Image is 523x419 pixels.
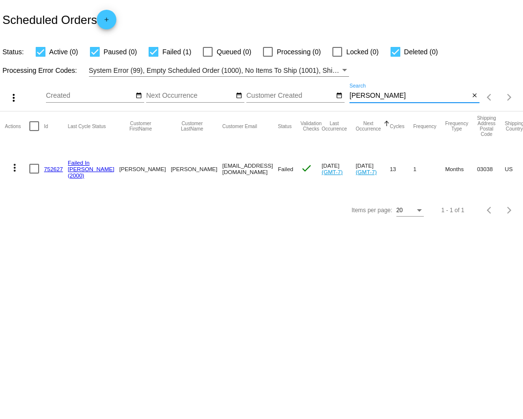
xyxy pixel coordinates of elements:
button: Change sorting for ShippingPostcode [477,115,496,137]
button: Change sorting for Cycles [390,123,404,129]
button: Change sorting for Id [44,123,48,129]
span: Active (0) [49,46,78,58]
mat-icon: close [471,92,478,100]
button: Change sorting for LastProcessingCycleId [68,123,106,129]
button: Clear [469,91,479,101]
span: Failed [278,166,293,172]
span: Processing Error Codes: [2,66,77,74]
button: Change sorting for Status [278,123,291,129]
mat-icon: date_range [336,92,343,100]
span: Status: [2,48,24,56]
a: (2000) [68,172,85,178]
mat-icon: add [101,16,112,28]
mat-icon: more_vert [9,162,21,174]
button: Change sorting for LastOccurrenceUtc [322,121,347,132]
button: Change sorting for CustomerFirstName [119,121,162,132]
mat-cell: [EMAIL_ADDRESS][DOMAIN_NAME] [222,141,278,197]
span: Deleted (0) [404,46,438,58]
mat-cell: [DATE] [322,141,356,197]
button: Change sorting for CustomerLastName [171,121,213,132]
span: Queued (0) [217,46,251,58]
mat-cell: 13 [390,141,413,197]
input: Search [349,92,469,100]
span: Failed (1) [162,46,191,58]
mat-header-cell: Actions [5,111,29,141]
span: Paused (0) [104,46,137,58]
button: Change sorting for Frequency [413,123,436,129]
button: Change sorting for FrequencyType [445,121,468,132]
button: Next page [500,88,519,107]
mat-select: Filter by Processing Error Codes [89,65,349,77]
button: Previous page [480,200,500,220]
a: (GMT-7) [356,169,377,175]
a: (GMT-7) [322,169,343,175]
button: Previous page [480,88,500,107]
mat-cell: 03038 [477,141,505,197]
mat-header-cell: Validation Checks [301,111,322,141]
span: Processing (0) [277,46,321,58]
button: Change sorting for CustomerEmail [222,123,257,129]
mat-icon: date_range [236,92,242,100]
mat-cell: [DATE] [356,141,390,197]
mat-icon: check [301,162,312,174]
input: Next Occurrence [146,92,234,100]
mat-cell: 1 [413,141,445,197]
a: 752627 [44,166,63,172]
mat-icon: date_range [135,92,142,100]
input: Created [46,92,134,100]
div: 1 - 1 of 1 [441,207,464,214]
input: Customer Created [246,92,334,100]
mat-cell: Months [445,141,477,197]
mat-icon: more_vert [8,92,20,104]
a: Failed In [PERSON_NAME] [68,159,114,172]
h2: Scheduled Orders [2,10,116,29]
span: Locked (0) [346,46,378,58]
span: 20 [396,207,403,214]
button: Next page [500,200,519,220]
mat-cell: [PERSON_NAME] [119,141,171,197]
button: Change sorting for NextOccurrenceUtc [356,121,381,132]
mat-select: Items per page: [396,207,424,214]
mat-cell: [PERSON_NAME] [171,141,222,197]
div: Items per page: [351,207,392,214]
